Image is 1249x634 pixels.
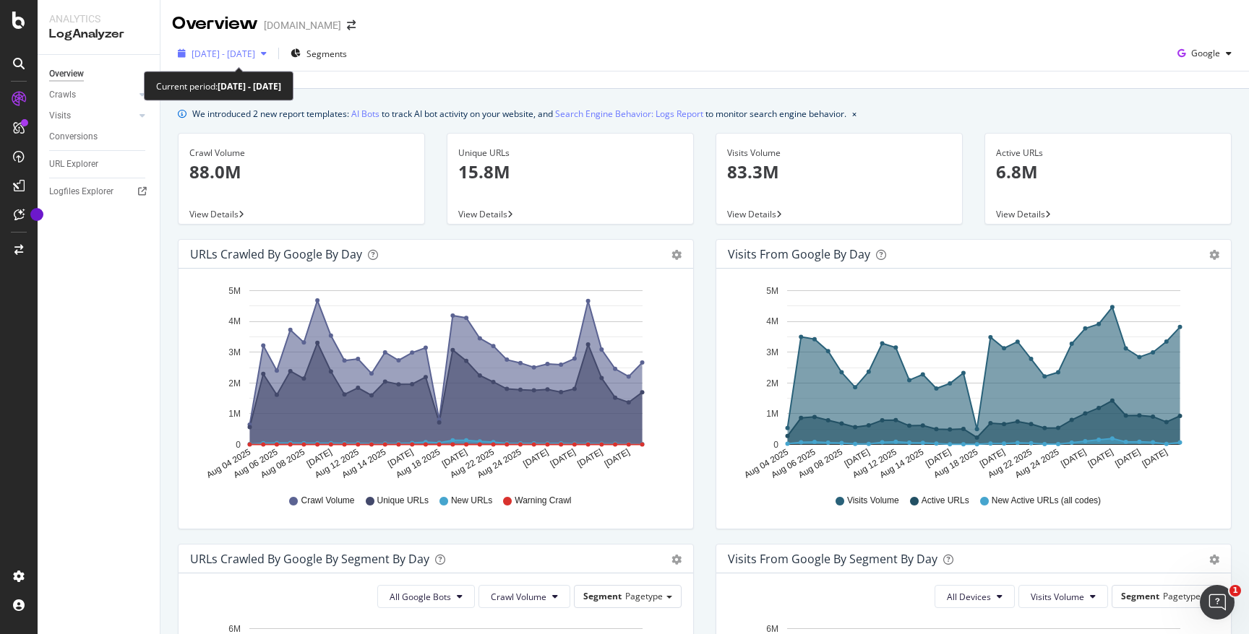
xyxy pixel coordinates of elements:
div: URL Explorer [49,157,98,172]
a: Overview [49,66,150,82]
span: Pagetype [1163,590,1201,602]
text: Aug 12 2025 [313,447,361,480]
text: Aug 08 2025 [797,447,844,480]
span: Warning Crawl [515,495,571,507]
div: Visits Volume [727,147,951,160]
text: Aug 22 2025 [448,447,496,480]
button: Segments [285,42,353,65]
p: 15.8M [458,160,682,184]
text: 6M [228,624,241,634]
text: Aug 24 2025 [476,447,523,480]
div: We introduced 2 new report templates: to track AI bot activity on your website, and to monitor se... [192,106,846,121]
a: Crawls [49,87,135,103]
div: Logfiles Explorer [49,184,113,199]
div: LogAnalyzer [49,26,148,43]
text: [DATE] [1059,447,1088,469]
text: [DATE] [924,447,953,469]
text: Aug 06 2025 [770,447,817,480]
text: [DATE] [1086,447,1115,469]
span: Segments [306,48,347,60]
text: Aug 18 2025 [932,447,979,480]
text: Aug 12 2025 [851,447,898,480]
span: Pagetype [625,590,663,602]
span: New URLs [451,495,492,507]
text: Aug 04 2025 [205,447,252,480]
span: Crawl Volume [491,591,546,603]
text: 1M [228,409,241,419]
span: View Details [189,208,239,220]
text: 5M [766,286,778,296]
text: [DATE] [603,447,632,469]
span: 1 [1229,585,1241,596]
a: Logfiles Explorer [49,184,150,199]
text: [DATE] [549,447,578,469]
text: [DATE] [440,447,469,469]
p: 6.8M [996,160,1220,184]
div: Visits from Google By Segment By Day [728,552,937,566]
text: Aug 14 2025 [877,447,925,480]
div: Tooltip anchor [30,208,43,221]
div: Current period: [156,78,281,95]
span: Visits Volume [1031,591,1084,603]
b: [DATE] - [DATE] [218,80,281,92]
span: New Active URLs (all codes) [992,495,1101,507]
text: 5M [228,286,241,296]
div: gear [671,250,682,260]
span: Crawl Volume [301,495,354,507]
div: Crawl Volume [189,147,413,160]
span: Unique URLs [377,495,429,507]
span: Active URLs [922,495,969,507]
text: [DATE] [978,447,1007,469]
span: Segment [1121,590,1159,602]
div: Visits from Google by day [728,247,870,261]
a: Search Engine Behavior: Logs Report [555,106,703,121]
p: 88.0M [189,160,413,184]
span: [DATE] - [DATE] [192,48,255,60]
p: 83.3M [727,160,951,184]
text: [DATE] [1113,447,1142,469]
div: Overview [49,66,84,82]
div: URLs Crawled by Google By Segment By Day [190,552,429,566]
text: Aug 18 2025 [394,447,442,480]
text: [DATE] [575,447,604,469]
text: [DATE] [386,447,415,469]
text: 1M [766,409,778,419]
svg: A chart. [728,280,1219,481]
svg: A chart. [190,280,682,481]
div: gear [671,555,682,565]
text: 6M [766,624,778,634]
text: 3M [766,347,778,357]
div: info banner [178,106,1232,121]
button: All Google Bots [377,585,475,608]
text: [DATE] [1141,447,1169,469]
button: All Devices [935,585,1015,608]
div: Visits [49,108,71,123]
a: Visits [49,108,135,123]
text: [DATE] [521,447,550,469]
button: Visits Volume [1018,585,1108,608]
span: Segment [583,590,622,602]
a: AI Bots [351,106,379,121]
span: View Details [727,208,776,220]
span: Visits Volume [847,495,899,507]
text: 2M [766,378,778,388]
text: Aug 22 2025 [986,447,1034,480]
text: 0 [236,440,241,450]
text: 4M [228,317,241,327]
div: Unique URLs [458,147,682,160]
span: Google [1191,47,1220,59]
div: [DOMAIN_NAME] [264,18,341,32]
text: Aug 08 2025 [259,447,306,480]
div: gear [1209,555,1219,565]
text: 3M [228,347,241,357]
div: Crawls [49,87,76,103]
div: Conversions [49,129,98,144]
button: Google [1172,42,1237,65]
text: Aug 04 2025 [742,447,790,480]
div: Active URLs [996,147,1220,160]
div: URLs Crawled by Google by day [190,247,362,261]
text: 4M [766,317,778,327]
a: URL Explorer [49,157,150,172]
